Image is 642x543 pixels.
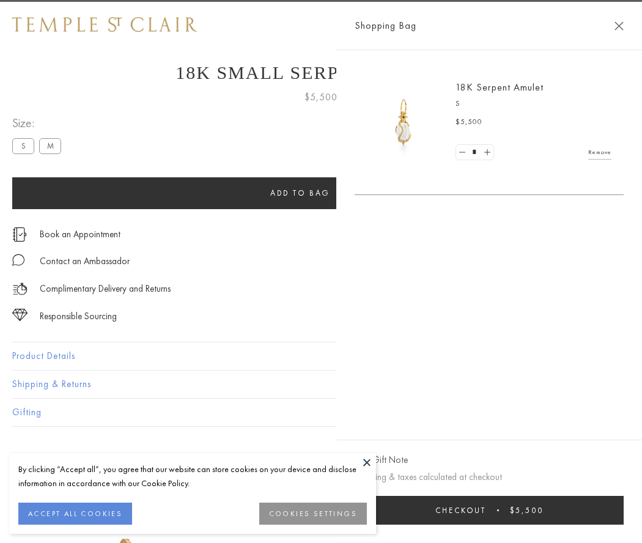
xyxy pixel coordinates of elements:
div: Responsible Sourcing [40,309,117,324]
a: Book an Appointment [40,227,120,241]
button: Add Gift Note [355,452,408,468]
p: S [456,98,611,110]
button: Close Shopping Bag [614,21,624,31]
a: Set quantity to 2 [481,145,493,160]
img: icon_sourcing.svg [12,309,28,321]
button: ACCEPT ALL COOKIES [18,503,132,525]
label: S [12,138,34,153]
span: Checkout [435,505,486,515]
a: Set quantity to 0 [456,145,468,160]
button: Checkout $5,500 [355,496,624,525]
div: Contact an Ambassador [40,254,130,269]
label: M [39,138,61,153]
h1: 18K Small Serpent Amulet [12,62,630,83]
img: MessageIcon-01_2.svg [12,254,24,266]
button: Shipping & Returns [12,371,630,398]
p: Complimentary Delivery and Returns [40,281,171,297]
span: Shopping Bag [355,18,416,34]
button: COOKIES SETTINGS [259,503,367,525]
img: icon_appointment.svg [12,227,27,242]
span: $5,500 [510,505,544,515]
div: By clicking “Accept all”, you agree that our website can store cookies on your device and disclos... [18,462,367,490]
button: Product Details [12,342,630,370]
p: Shipping & taxes calculated at checkout [355,470,624,485]
img: icon_delivery.svg [12,281,28,297]
a: Remove [588,146,611,159]
img: P51836-E11SERPPV [367,86,440,159]
button: Gifting [12,399,630,426]
span: Size: [12,113,66,133]
span: $5,500 [456,116,482,128]
img: Temple St. Clair [12,17,197,32]
span: Add to bag [270,188,330,198]
span: $5,500 [304,89,338,105]
button: Add to bag [12,177,588,209]
a: 18K Serpent Amulet [456,81,544,94]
